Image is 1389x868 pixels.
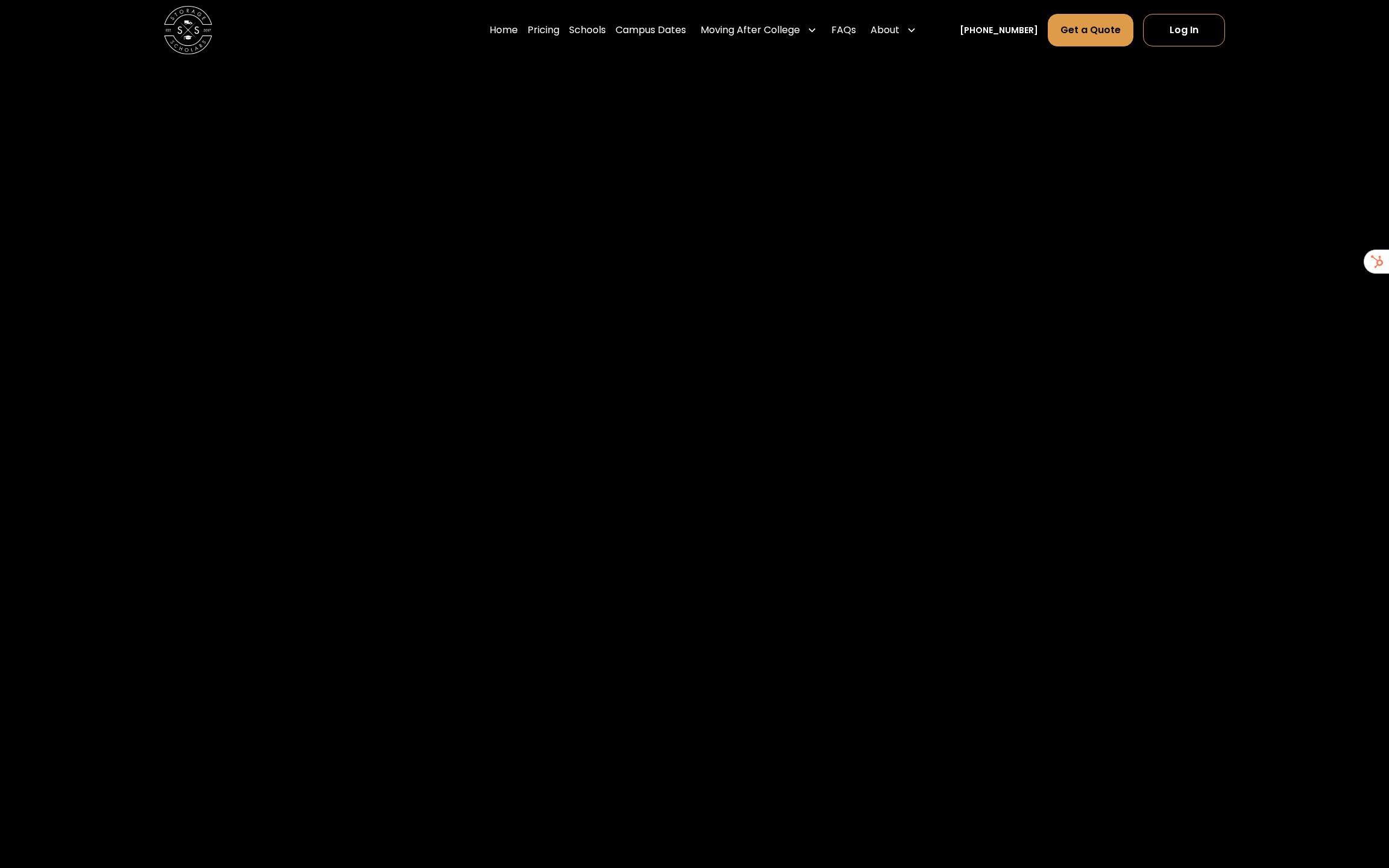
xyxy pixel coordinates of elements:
[1143,14,1225,46] a: Log In
[616,13,686,47] a: Campus Dates
[569,13,606,47] a: Schools
[871,23,899,37] div: About
[164,6,212,54] a: home
[960,24,1038,37] a: [PHONE_NUMBER]
[490,13,518,47] a: Home
[696,13,822,47] div: Moving After College
[831,13,856,47] a: FAQs
[866,13,921,47] div: About
[164,6,212,54] img: Storage Scholars main logo
[701,23,800,37] div: Moving After College
[1048,14,1133,46] a: Get a Quote
[528,13,559,47] a: Pricing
